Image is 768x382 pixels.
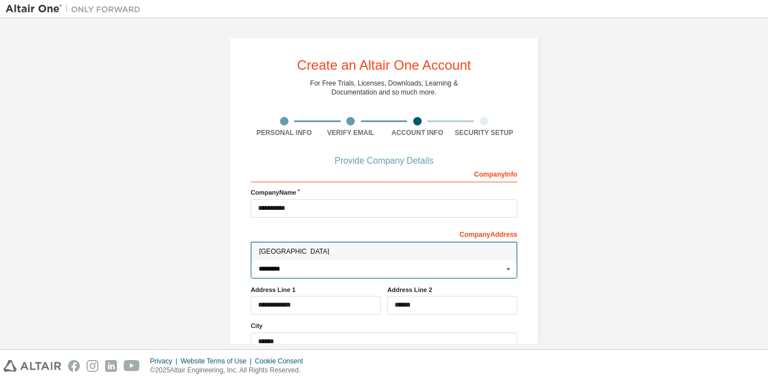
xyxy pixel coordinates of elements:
label: Company Name [251,188,517,197]
div: Cookie Consent [255,357,309,366]
img: altair_logo.svg [3,360,61,372]
img: linkedin.svg [105,360,117,372]
label: Address Line 2 [387,285,517,294]
div: Website Terms of Use [180,357,255,366]
img: facebook.svg [68,360,80,372]
span: [GEOGRAPHIC_DATA] [259,249,509,255]
img: youtube.svg [124,360,140,372]
div: Personal Info [251,128,318,137]
img: Altair One [6,3,146,15]
div: Security Setup [451,128,518,137]
div: Provide Company Details [251,158,517,164]
label: City [251,321,517,330]
div: Create an Altair One Account [297,59,471,72]
div: For Free Trials, Licenses, Downloads, Learning & Documentation and so much more. [310,79,458,97]
div: Company Address [251,224,517,242]
label: Address Line 1 [251,285,381,294]
img: instagram.svg [87,360,98,372]
div: Verify Email [318,128,385,137]
div: Account Info [384,128,451,137]
p: © 2025 Altair Engineering, Inc. All Rights Reserved. [150,366,310,375]
div: Privacy [150,357,180,366]
div: Company Info [251,164,517,182]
